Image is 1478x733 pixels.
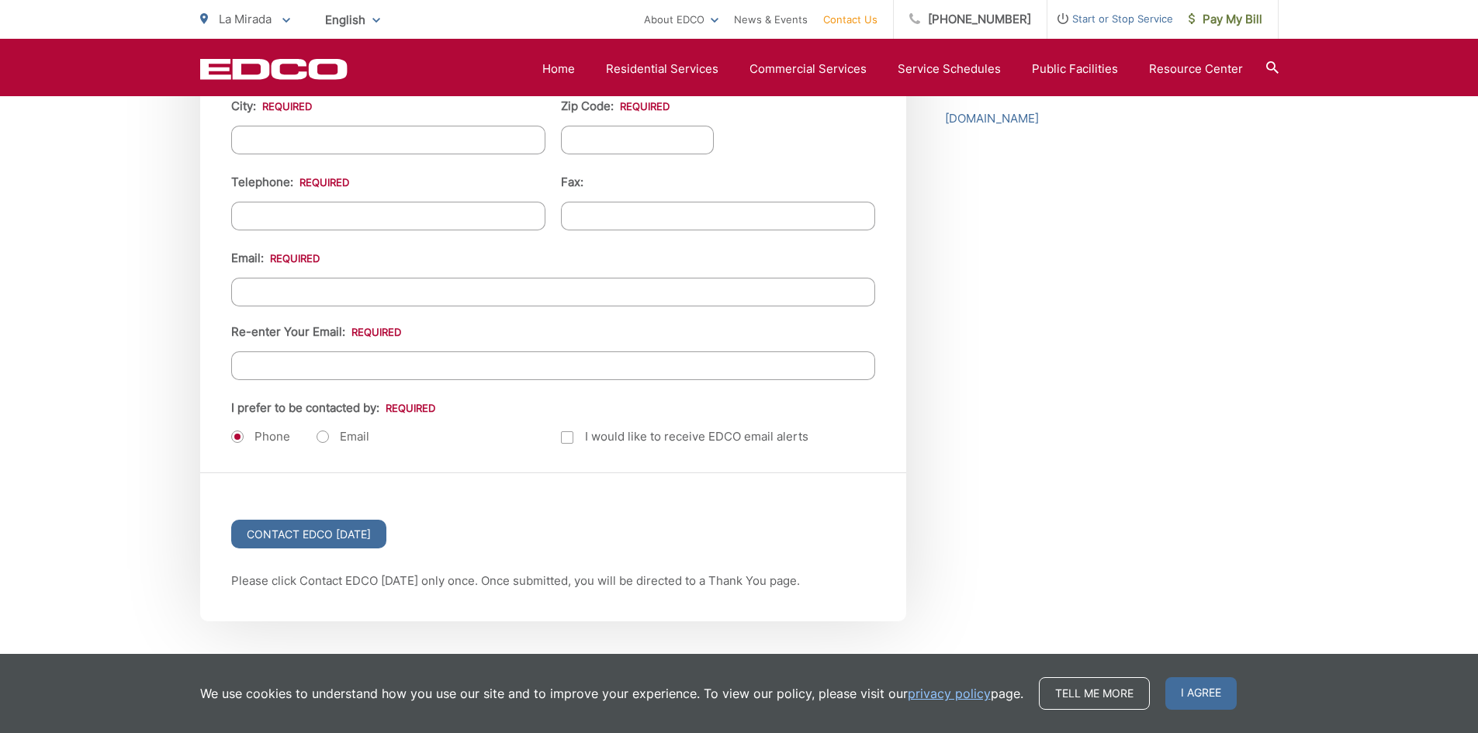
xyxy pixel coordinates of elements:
label: Telephone: [231,175,349,189]
a: Commercial Services [749,60,867,78]
a: Public Facilities [1032,60,1118,78]
a: EDCD logo. Return to the homepage. [200,58,348,80]
a: Residential Services [606,60,718,78]
span: English [313,6,392,33]
label: I prefer to be contacted by: [231,401,435,415]
a: Tell me more [1039,677,1150,710]
span: I agree [1165,677,1237,710]
label: City: [231,99,312,113]
input: Contact EDCO [DATE] [231,520,386,548]
label: I would like to receive EDCO email alerts [561,427,808,446]
label: Zip Code: [561,99,670,113]
a: Home [542,60,575,78]
a: Contact Us [823,10,877,29]
label: Email [317,429,369,444]
a: Service Schedules [898,60,1001,78]
a: Resource Center [1149,60,1243,78]
p: We use cookies to understand how you use our site and to improve your experience. To view our pol... [200,684,1023,703]
label: Re-enter Your Email: [231,325,401,339]
a: privacy policy [908,684,991,703]
label: Fax: [561,175,583,189]
span: La Mirada [219,12,272,26]
a: [DOMAIN_NAME] [945,109,1039,128]
p: Please click Contact EDCO [DATE] only once. Once submitted, you will be directed to a Thank You p... [231,572,875,590]
a: About EDCO [644,10,718,29]
label: Email: [231,251,320,265]
span: Pay My Bill [1189,10,1262,29]
a: News & Events [734,10,808,29]
label: Phone [231,429,290,444]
